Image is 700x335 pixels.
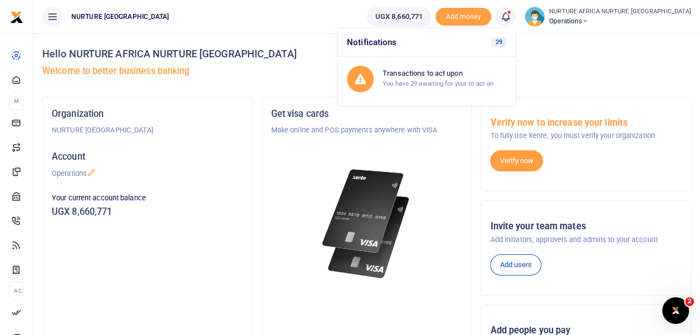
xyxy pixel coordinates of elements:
[375,11,423,22] span: UGX 8,660,771
[525,7,691,27] a: profile-user NURTURE AFRICA NURTURE [GEOGRAPHIC_DATA] Operations
[52,206,243,218] h5: UGX 8,660,771
[67,12,174,22] span: NURTURE [GEOGRAPHIC_DATA]
[42,48,691,60] h4: Hello NURTURE AFRICA NURTURE [GEOGRAPHIC_DATA]
[10,12,23,21] a: logo-small logo-large logo-large
[685,297,694,306] span: 2
[490,117,682,129] h5: Verify now to increase your limits
[490,221,682,232] h5: Invite your team mates
[52,193,243,204] p: Your current account balance
[549,7,691,17] small: NURTURE AFRICA NURTURE [GEOGRAPHIC_DATA]
[42,66,691,77] h5: Welcome to better business banking
[435,12,491,20] a: Add money
[338,28,515,57] h6: Notifications
[549,16,691,26] span: Operations
[9,282,24,300] li: Ac
[363,7,435,27] li: Wallet ballance
[367,7,431,27] a: UGX 8,660,771
[271,109,463,120] h5: Get visa cards
[491,37,506,47] span: 29
[319,162,415,285] img: xente-_physical_cards.png
[52,109,243,120] h5: Organization
[435,8,491,26] li: Toup your wallet
[52,168,243,179] p: Operations
[490,150,543,171] a: Verify now
[490,130,682,141] p: To fully use Xente, you must verify your organization
[10,11,23,24] img: logo-small
[9,92,24,110] li: M
[52,151,243,162] h5: Account
[271,125,463,136] p: Make online and POS payments anywhere with VISA
[338,57,515,101] a: Transactions to act upon You have 29 awaiting for your to act on
[525,7,545,27] img: profile-user
[662,297,689,324] iframe: Intercom live chat
[490,254,541,275] a: Add users
[435,8,491,26] span: Add money
[383,69,506,78] h6: Transactions to act upon
[383,80,493,87] small: You have 29 awaiting for your to act on
[52,125,243,136] p: NURTURE [GEOGRAPHIC_DATA]
[490,234,682,245] p: Add initiators, approvers and admins to your account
